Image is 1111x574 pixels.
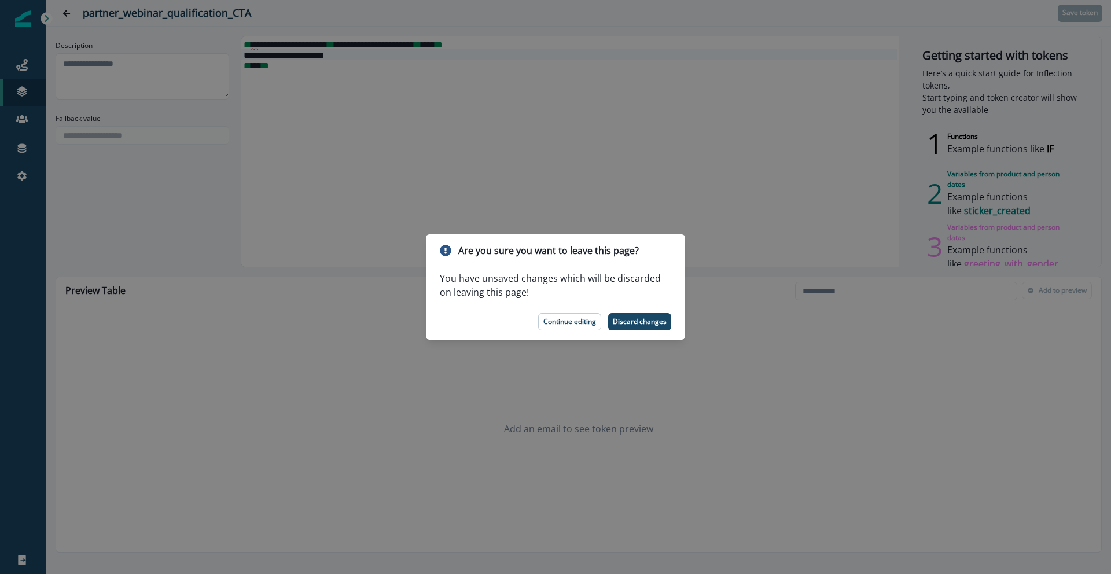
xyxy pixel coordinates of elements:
p: Discard changes [613,318,667,326]
p: Are you sure you want to leave this page? [458,244,639,257]
button: Continue editing [538,313,601,330]
button: Discard changes [608,313,671,330]
p: Continue editing [543,318,596,326]
p: You have unsaved changes which will be discarded on leaving this page! [440,271,671,299]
